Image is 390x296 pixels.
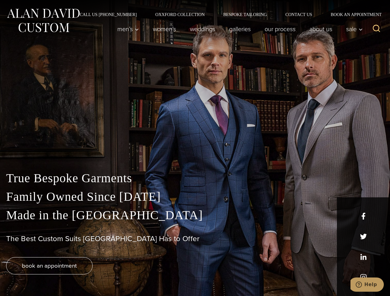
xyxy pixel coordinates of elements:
button: Men’s sub menu toggle [111,23,146,35]
a: Galleries [222,23,258,35]
a: Book an Appointment [321,12,384,17]
iframe: Opens a widget where you can chat to one of our agents [350,277,384,293]
h1: The Best Custom Suits [GEOGRAPHIC_DATA] Has to Offer [6,234,384,243]
span: book an appointment [22,261,77,270]
a: Contact Us [276,12,321,17]
a: Call Us [PHONE_NUMBER] [70,12,146,17]
a: book an appointment [6,257,93,274]
a: About Us [303,23,339,35]
a: Oxxford Collection [146,12,214,17]
a: Women’s [146,23,183,35]
a: weddings [183,23,222,35]
button: Sale sub menu toggle [339,23,366,35]
img: Alan David Custom [6,7,80,34]
button: View Search Form [369,22,384,36]
a: Our Process [258,23,303,35]
nav: Primary Navigation [111,23,366,35]
a: Bespoke Tailoring [214,12,276,17]
p: True Bespoke Garments Family Owned Since [DATE] Made in the [GEOGRAPHIC_DATA] [6,169,384,224]
nav: Secondary Navigation [70,12,384,17]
